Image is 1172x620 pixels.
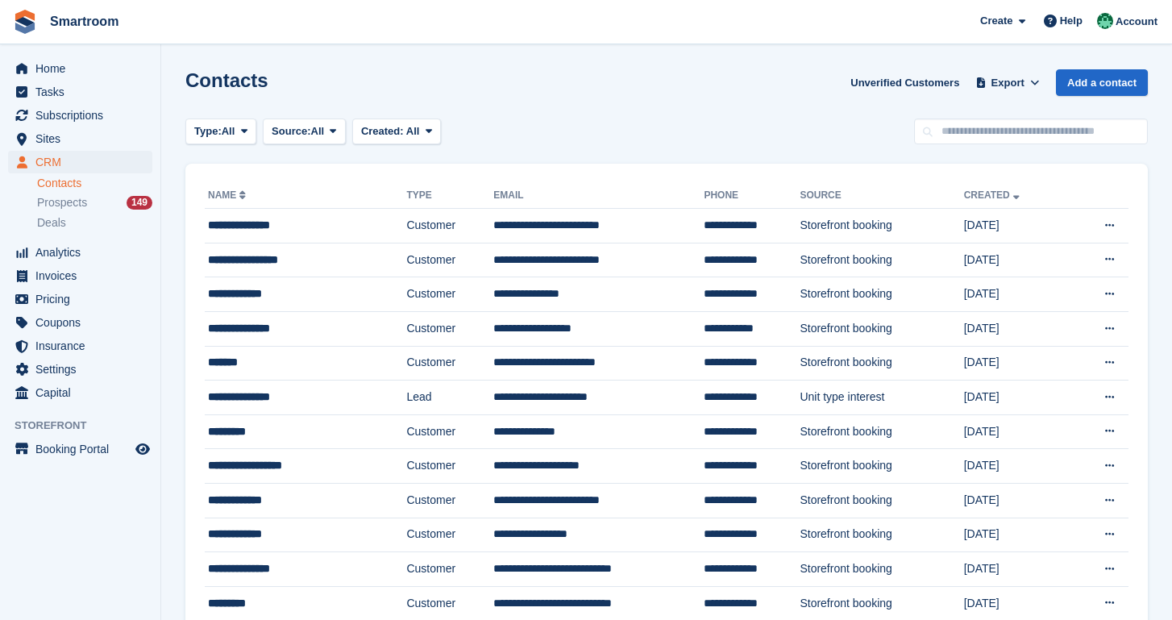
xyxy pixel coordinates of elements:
[844,69,966,96] a: Unverified Customers
[406,346,493,381] td: Customer
[8,288,152,310] a: menu
[980,13,1012,29] span: Create
[222,123,235,139] span: All
[8,358,152,381] a: menu
[1116,14,1157,30] span: Account
[13,10,37,34] img: stora-icon-8386f47178a22dfd0bd8f6a31ec36ba5ce8667c1dd55bd0f319d3a0aa187defe.svg
[8,264,152,287] a: menu
[361,125,404,137] span: Created:
[35,241,132,264] span: Analytics
[406,209,493,243] td: Customer
[263,119,346,145] button: Source: All
[35,264,132,287] span: Invoices
[8,311,152,334] a: menu
[133,439,152,459] a: Preview store
[964,209,1069,243] td: [DATE]
[8,381,152,404] a: menu
[37,215,66,231] span: Deals
[1060,13,1083,29] span: Help
[991,75,1024,91] span: Export
[8,104,152,127] a: menu
[1056,69,1148,96] a: Add a contact
[406,277,493,312] td: Customer
[35,358,132,381] span: Settings
[800,311,963,346] td: Storefront booking
[406,311,493,346] td: Customer
[800,277,963,312] td: Storefront booking
[800,243,963,277] td: Storefront booking
[406,483,493,518] td: Customer
[406,381,493,415] td: Lead
[35,57,132,80] span: Home
[800,209,963,243] td: Storefront booking
[964,552,1069,587] td: [DATE]
[35,151,132,173] span: CRM
[37,194,152,211] a: Prospects 149
[964,518,1069,552] td: [DATE]
[406,125,420,137] span: All
[35,288,132,310] span: Pricing
[208,189,249,201] a: Name
[8,335,152,357] a: menu
[185,119,256,145] button: Type: All
[800,449,963,484] td: Storefront booking
[35,438,132,460] span: Booking Portal
[272,123,310,139] span: Source:
[704,183,800,209] th: Phone
[964,189,1023,201] a: Created
[964,381,1069,415] td: [DATE]
[35,381,132,404] span: Capital
[35,127,132,150] span: Sites
[800,346,963,381] td: Storefront booking
[800,414,963,449] td: Storefront booking
[8,57,152,80] a: menu
[964,311,1069,346] td: [DATE]
[194,123,222,139] span: Type:
[493,183,704,209] th: Email
[8,81,152,103] a: menu
[37,195,87,210] span: Prospects
[35,104,132,127] span: Subscriptions
[800,381,963,415] td: Unit type interest
[8,241,152,264] a: menu
[8,438,152,460] a: menu
[8,151,152,173] a: menu
[800,183,963,209] th: Source
[406,414,493,449] td: Customer
[311,123,325,139] span: All
[406,552,493,587] td: Customer
[406,518,493,552] td: Customer
[37,214,152,231] a: Deals
[964,483,1069,518] td: [DATE]
[406,183,493,209] th: Type
[800,483,963,518] td: Storefront booking
[964,346,1069,381] td: [DATE]
[44,8,125,35] a: Smartroom
[37,176,152,191] a: Contacts
[964,414,1069,449] td: [DATE]
[1097,13,1113,29] img: Jacob Gabriel
[964,277,1069,312] td: [DATE]
[35,335,132,357] span: Insurance
[964,449,1069,484] td: [DATE]
[406,449,493,484] td: Customer
[8,127,152,150] a: menu
[127,196,152,210] div: 149
[964,243,1069,277] td: [DATE]
[406,243,493,277] td: Customer
[800,552,963,587] td: Storefront booking
[35,311,132,334] span: Coupons
[185,69,268,91] h1: Contacts
[15,418,160,434] span: Storefront
[35,81,132,103] span: Tasks
[800,518,963,552] td: Storefront booking
[352,119,441,145] button: Created: All
[972,69,1043,96] button: Export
